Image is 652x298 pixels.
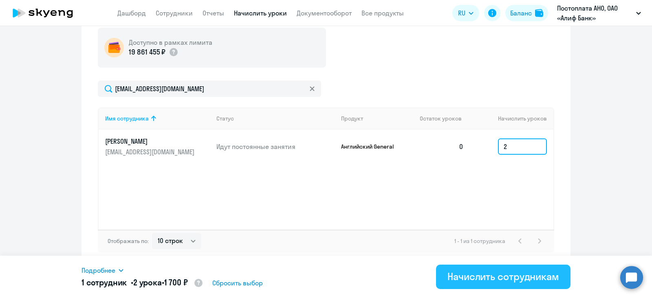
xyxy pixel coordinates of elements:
[510,8,532,18] div: Баланс
[413,129,470,164] td: 0
[216,115,335,122] div: Статус
[505,5,548,21] button: Балансbalance
[341,143,402,150] p: Английский General
[203,9,224,17] a: Отчеты
[81,277,203,289] h5: 1 сотрудник • •
[234,9,287,17] a: Начислить уроки
[129,47,165,57] p: 19 861 455 ₽
[458,8,465,18] span: RU
[553,3,645,23] button: Постоплата АНО, ОАО «Алиф Банк»
[117,9,146,17] a: Дашборд
[447,270,559,283] div: Начислить сотрудникам
[104,38,124,57] img: wallet-circle.png
[557,3,633,23] p: Постоплата АНО, ОАО «Алиф Банк»
[420,115,470,122] div: Остаток уроков
[164,277,188,287] span: 1 700 ₽
[133,277,162,287] span: 2 урока
[98,81,321,97] input: Поиск по имени, email, продукту или статусу
[470,107,553,129] th: Начислить уроков
[105,137,196,146] p: [PERSON_NAME]
[361,9,404,17] a: Все продукты
[212,278,263,288] span: Сбросить выбор
[535,9,543,17] img: balance
[341,115,363,122] div: Продукт
[105,147,196,156] p: [EMAIL_ADDRESS][DOMAIN_NAME]
[216,115,234,122] div: Статус
[420,115,462,122] span: Остаток уроков
[436,265,570,289] button: Начислить сотрудникам
[452,5,479,21] button: RU
[108,237,149,245] span: Отображать по:
[454,237,505,245] span: 1 - 1 из 1 сотрудника
[129,38,212,47] h5: Доступно в рамках лимита
[297,9,352,17] a: Документооборот
[105,115,210,122] div: Имя сотрудника
[216,142,335,151] p: Идут постоянные занятия
[81,265,115,275] span: Подробнее
[341,115,414,122] div: Продукт
[105,137,210,156] a: [PERSON_NAME][EMAIL_ADDRESS][DOMAIN_NAME]
[156,9,193,17] a: Сотрудники
[105,115,149,122] div: Имя сотрудника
